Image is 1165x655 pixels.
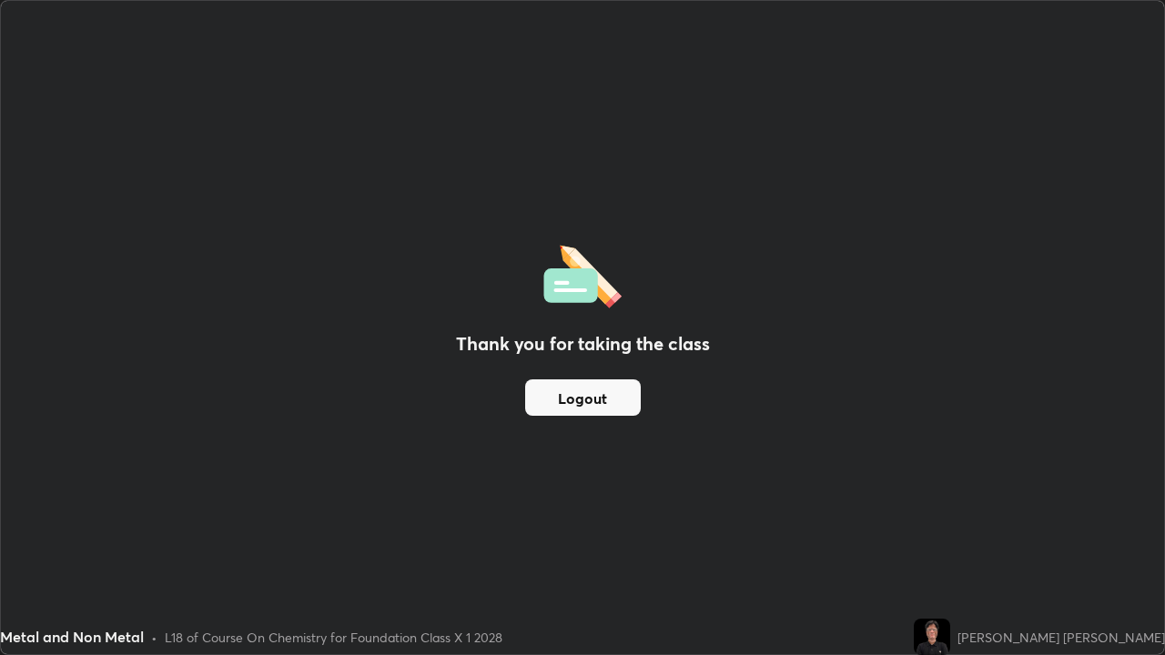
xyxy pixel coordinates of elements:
[165,628,502,647] div: L18 of Course On Chemistry for Foundation Class X 1 2028
[543,239,622,308] img: offlineFeedback.1438e8b3.svg
[151,628,157,647] div: •
[914,619,950,655] img: 40b537e17f824c218519f48a3931a8a5.jpg
[525,379,641,416] button: Logout
[456,330,710,358] h2: Thank you for taking the class
[957,628,1165,647] div: [PERSON_NAME] [PERSON_NAME]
